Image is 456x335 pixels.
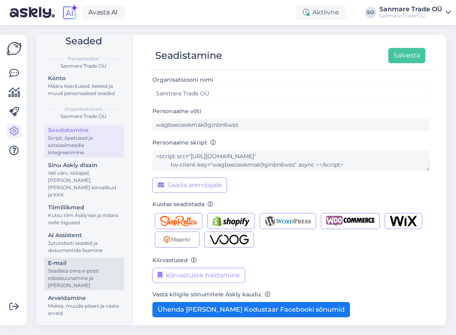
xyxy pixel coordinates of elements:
label: Personaalne võti [152,107,201,116]
label: Kuidas seadistada [152,200,213,209]
a: Sinu Askly disainVali värv, tööajad, [PERSON_NAME], [PERSON_NAME] kiirvalikud ja KKK [44,160,124,200]
div: Sanmare Trade OÜ [379,12,442,19]
img: Wix [390,216,417,226]
button: Kiirvastuste haldamine [152,268,245,283]
img: Woocommerce [326,216,375,226]
div: Seadistamine [155,48,222,63]
div: Aktiivne [296,5,346,20]
img: Voog [210,234,249,245]
a: SeadistamineScript, õpetused ja sotsiaalmeedia integreerimine [44,125,124,157]
div: Kutsu tiim Askly'sse ja määra neile õigused [48,212,121,226]
img: Shoproller [160,216,197,226]
img: Shopify [212,216,250,226]
a: ArveldamineMaksa, muuda plaani ja vaata arveid [44,293,124,318]
b: Organisatsioon [65,105,102,113]
a: KontoMäära teavitused, keeled ja muud personaalsed seaded [44,73,124,98]
img: Askly Logo [6,41,22,56]
a: Sanmare Trade OÜSanmare Trade OÜ [379,6,451,19]
h2: Seaded [43,33,124,49]
div: Maksa, muuda plaani ja vaata arveid [48,302,121,317]
div: Juturoboti seaded ja dokumentide lisamine [48,240,121,254]
label: Personaalne skript [152,139,216,147]
div: Määra teavitused, keeled ja muud personaalsed seaded [48,83,121,97]
button: Saada arendajale [152,178,227,193]
a: AI AssistentJuturoboti seaded ja dokumentide lisamine [44,230,124,255]
div: Sinu Askly disain [48,161,121,170]
a: Avasta AI [81,6,125,19]
div: Script, õpetused ja sotsiaalmeedia integreerimine [48,134,121,156]
div: AI Assistent [48,231,121,240]
div: Sanmare Trade OÜ [379,6,442,12]
input: ABC Corporation [152,87,430,100]
label: Organisatsiooni nimi [152,76,217,84]
img: explore-ai [61,4,78,21]
textarea: <script src="[URL][DOMAIN_NAME]" tw-client-key="wagbxeizexkmak9ginbn6wss" async ></script> [152,150,430,171]
div: Tiimiliikmed [48,203,121,212]
label: Kiirvastused [152,256,197,265]
div: E-mail [48,259,121,267]
label: Vasta kõigile sõnumitele Askly kaudu: [152,290,271,299]
b: Personaalne [68,55,99,62]
button: Salvesta [388,48,425,63]
div: Seadistamine [48,126,121,134]
div: Seadista oma e-posti edasisuunamine ja [PERSON_NAME] [48,267,121,289]
button: Ühenda [PERSON_NAME] Kodustaar Facebooki sõnumid [152,302,350,317]
div: SO [365,7,376,18]
div: Arveldamine [48,294,121,302]
img: Wordpress [265,216,311,226]
div: Vali värv, tööajad, [PERSON_NAME], [PERSON_NAME] kiirvalikud ja KKK [48,170,121,199]
div: Sanmare Trade OÜ [43,113,124,120]
div: Konto [48,74,121,83]
div: Sanmare Trade OÜ [43,62,124,70]
a: TiimiliikmedKutsu tiim Askly'sse ja määra neile õigused [44,202,124,227]
img: Magento [160,234,194,245]
a: E-mailSeadista oma e-posti edasisuunamine ja [PERSON_NAME] [44,258,124,290]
